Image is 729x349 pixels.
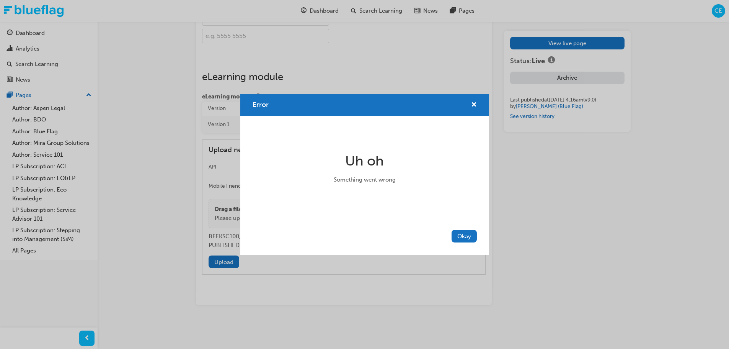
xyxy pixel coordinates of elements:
span: cross-icon [471,102,477,109]
span: Error [253,100,269,109]
button: cross-icon [471,100,477,110]
div: Error [240,94,489,255]
button: Okay [452,230,477,242]
div: Something went wrong [256,175,474,184]
h1: Uh oh [256,152,474,169]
